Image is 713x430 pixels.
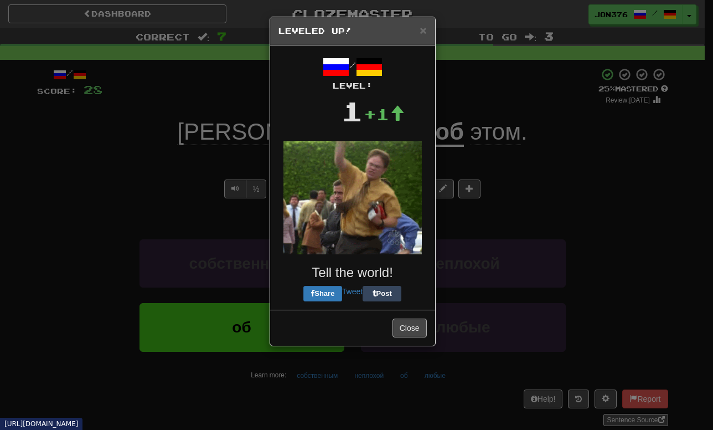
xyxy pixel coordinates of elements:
button: Post [363,286,401,301]
div: 1 [341,91,364,130]
button: Close [420,24,426,36]
div: +1 [364,103,405,125]
img: dwight-38fd9167b88c7212ef5e57fe3c23d517be8a6295dbcd4b80f87bd2b6bd7e5025.gif [283,141,422,254]
a: Tweet [342,287,363,296]
h3: Tell the world! [278,265,427,280]
button: Close [392,319,427,337]
h5: Leveled Up! [278,25,427,37]
button: Share [303,286,342,301]
div: / [278,54,427,91]
span: × [420,24,426,37]
div: Level: [278,80,427,91]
